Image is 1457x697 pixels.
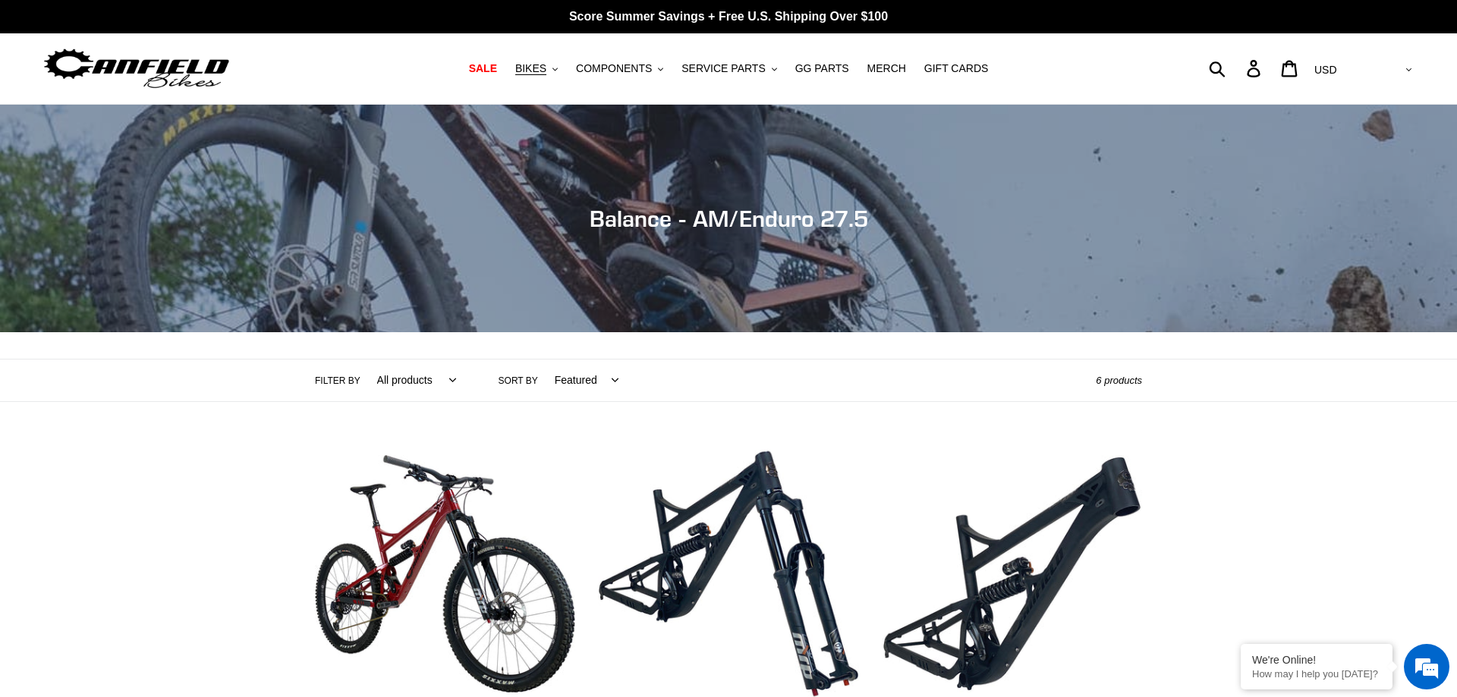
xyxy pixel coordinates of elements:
button: SERVICE PARTS [674,58,784,79]
a: GG PARTS [788,58,857,79]
span: BIKES [515,62,546,75]
span: GG PARTS [795,62,849,75]
p: How may I help you today? [1252,668,1381,680]
span: COMPONENTS [576,62,652,75]
span: SERVICE PARTS [681,62,765,75]
label: Sort by [499,374,538,388]
a: SALE [461,58,505,79]
span: MERCH [867,62,906,75]
a: MERCH [860,58,914,79]
span: Balance - AM/Enduro 27.5 [590,205,868,232]
span: SALE [469,62,497,75]
img: Canfield Bikes [42,45,231,93]
span: GIFT CARDS [924,62,989,75]
input: Search [1217,52,1256,85]
a: GIFT CARDS [917,58,996,79]
button: BIKES [508,58,565,79]
div: We're Online! [1252,654,1381,666]
button: COMPONENTS [568,58,671,79]
label: Filter by [315,374,360,388]
span: 6 products [1096,375,1142,386]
